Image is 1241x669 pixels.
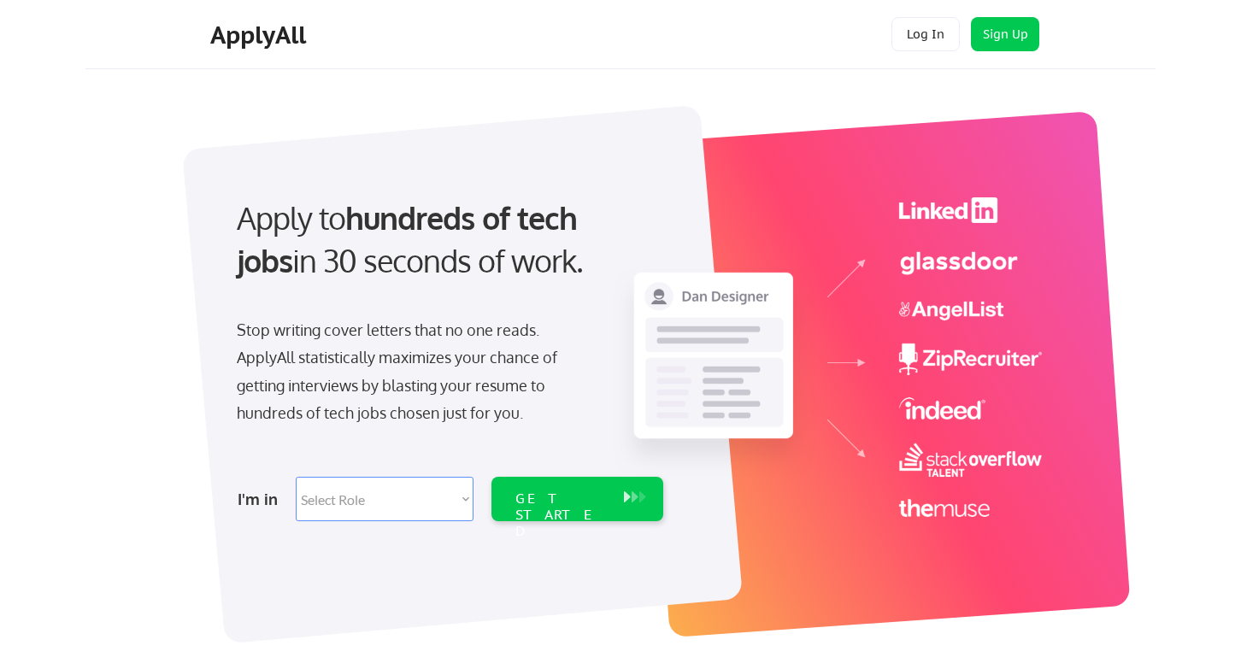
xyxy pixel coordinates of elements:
div: I'm in [238,485,285,513]
button: Sign Up [971,17,1039,51]
strong: hundreds of tech jobs [237,198,585,279]
div: ApplyAll [210,21,311,50]
div: GET STARTED [515,490,607,540]
div: Stop writing cover letters that no one reads. ApplyAll statistically maximizes your chance of get... [237,316,588,427]
button: Log In [891,17,960,51]
div: Apply to in 30 seconds of work. [237,197,656,283]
